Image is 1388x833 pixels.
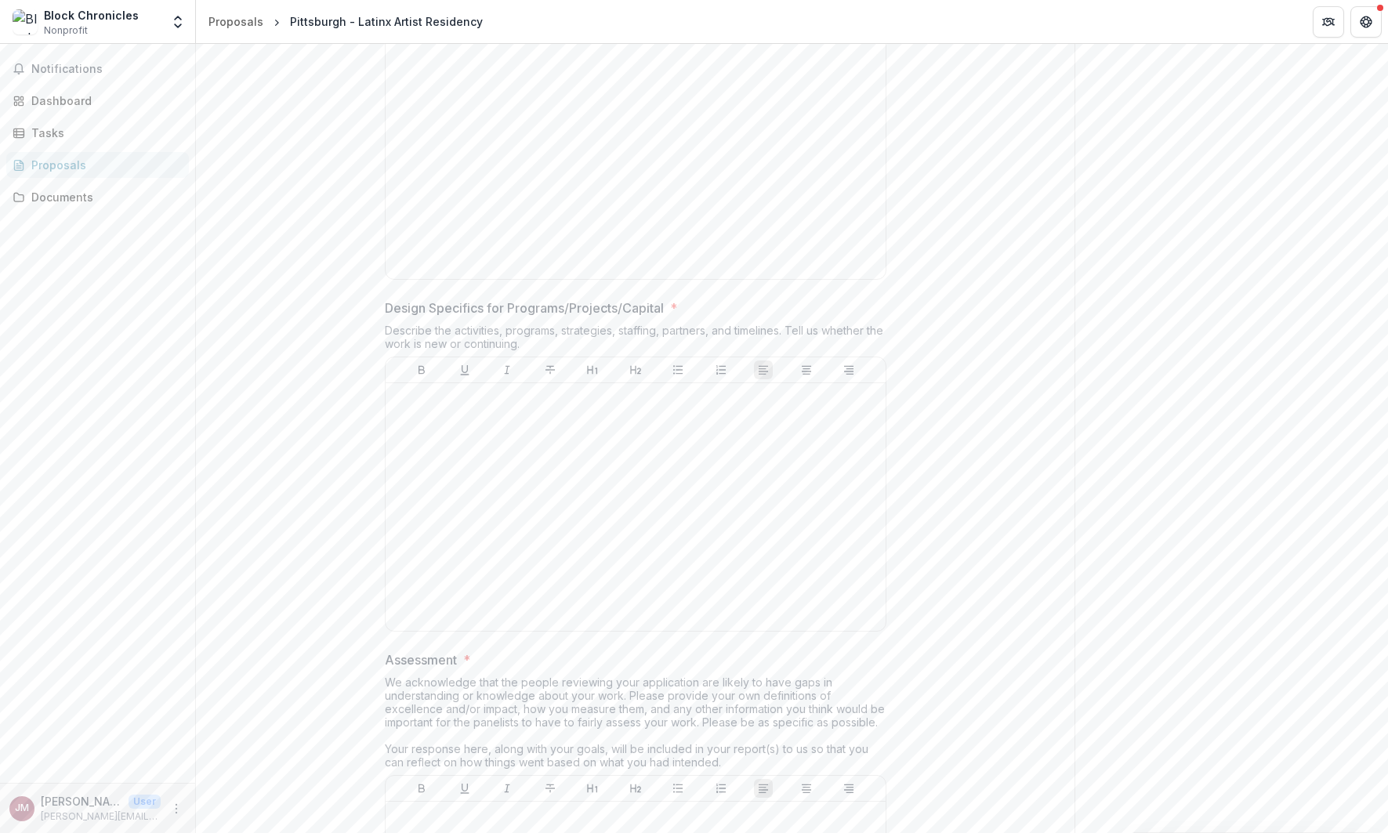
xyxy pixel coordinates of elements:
img: Block Chronicles [13,9,38,34]
button: Notifications [6,56,189,81]
button: Ordered List [712,779,730,798]
button: Heading 2 [626,360,645,379]
button: Open entity switcher [167,6,189,38]
button: Strike [541,779,560,798]
button: Align Right [839,360,858,379]
button: Strike [541,360,560,379]
button: Align Center [797,779,816,798]
p: [PERSON_NAME][EMAIL_ADDRESS][DOMAIN_NAME] [41,809,161,824]
div: Block Chronicles [44,7,139,24]
div: Pittsburgh - Latinx Artist Residency [290,13,483,30]
button: Ordered List [712,360,730,379]
div: Dashboard [31,92,176,109]
button: Heading 1 [583,360,602,379]
a: Dashboard [6,88,189,114]
p: Design Specifics for Programs/Projects/Capital [385,299,664,317]
div: Proposals [31,157,176,173]
div: Tasks [31,125,176,141]
button: Bold [412,360,431,379]
a: Documents [6,184,189,210]
button: Align Right [839,779,858,798]
button: More [167,799,186,818]
nav: breadcrumb [202,10,489,33]
span: Nonprofit [44,24,88,38]
button: Get Help [1350,6,1382,38]
span: Notifications [31,63,183,76]
div: Documents [31,189,176,205]
button: Italicize [498,779,516,798]
button: Heading 1 [583,779,602,798]
button: Bullet List [669,360,687,379]
div: Proposals [208,13,263,30]
a: Proposals [6,152,189,178]
button: Heading 2 [626,779,645,798]
div: Describe the activities, programs, strategies, staffing, partners, and timelines. Tell us whether... [385,324,886,357]
button: Partners [1313,6,1344,38]
button: Bold [412,779,431,798]
p: Assessment [385,650,457,669]
p: User [129,795,161,809]
button: Bullet List [669,779,687,798]
a: Tasks [6,120,189,146]
a: Proposals [202,10,270,33]
button: Underline [455,360,474,379]
button: Align Left [754,779,773,798]
div: We acknowledge that the people reviewing your application are likely to have gaps in understandin... [385,675,886,775]
button: Align Center [797,360,816,379]
button: Align Left [754,360,773,379]
div: Jason C. Méndez [15,803,29,813]
button: Italicize [498,360,516,379]
button: Underline [455,779,474,798]
p: [PERSON_NAME] [41,793,122,809]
